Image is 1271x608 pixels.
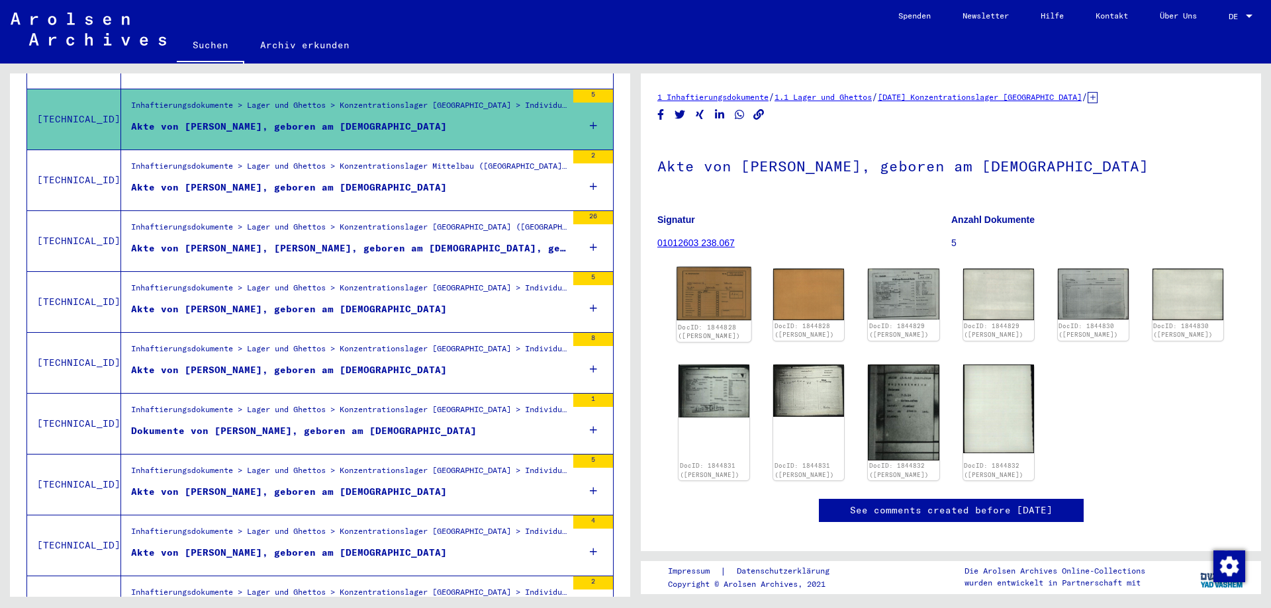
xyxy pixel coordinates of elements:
[11,13,166,46] img: Arolsen_neg.svg
[1213,550,1245,582] div: Zustimmung ändern
[131,343,567,361] div: Inhaftierungsdokumente > Lager und Ghettos > Konzentrationslager [GEOGRAPHIC_DATA] > Individuelle...
[131,525,567,544] div: Inhaftierungsdokumente > Lager und Ghettos > Konzentrationslager [GEOGRAPHIC_DATA] > Individuelle...
[131,99,567,118] div: Inhaftierungsdokumente > Lager und Ghettos > Konzentrationslager [GEOGRAPHIC_DATA] > Individuelle...
[131,302,447,316] div: Akte von [PERSON_NAME], geboren am [DEMOGRAPHIC_DATA]
[773,269,844,320] img: 002.jpg
[131,282,567,300] div: Inhaftierungsdokumente > Lager und Ghettos > Konzentrationslager [GEOGRAPHIC_DATA] > Individuelle...
[131,404,567,422] div: Inhaftierungsdokumente > Lager und Ghettos > Konzentrationslager [GEOGRAPHIC_DATA] > Individuelle...
[775,462,834,478] a: DocID: 1844831 ([PERSON_NAME])
[775,322,834,339] a: DocID: 1844828 ([PERSON_NAME])
[951,236,1245,250] p: 5
[668,564,720,578] a: Impressum
[1059,322,1118,339] a: DocID: 1844830 ([PERSON_NAME])
[878,92,1082,102] a: [DATE] Konzentrationslager [GEOGRAPHIC_DATA]
[573,272,613,285] div: 5
[131,241,567,255] div: Akte von [PERSON_NAME], [PERSON_NAME], geboren am [DEMOGRAPHIC_DATA], geboren in [GEOGRAPHIC_DATA]
[677,267,751,320] img: 001.jpg
[131,546,447,560] div: Akte von [PERSON_NAME], geboren am [DEMOGRAPHIC_DATA]
[964,322,1023,339] a: DocID: 1844829 ([PERSON_NAME])
[1082,91,1088,103] span: /
[769,91,775,103] span: /
[27,332,121,393] td: [TECHNICAL_ID]
[963,365,1034,454] img: 002.jpg
[244,29,365,61] a: Archiv erkunden
[733,107,747,123] button: Share on WhatsApp
[654,107,668,123] button: Share on Facebook
[27,271,121,332] td: [TECHNICAL_ID]
[775,92,872,102] a: 1.1 Lager und Ghettos
[657,214,695,225] b: Signatur
[573,515,613,529] div: 4
[1213,550,1245,582] img: Zustimmung ändern
[726,564,845,578] a: Datenschutzerklärung
[773,365,844,417] img: 002.jpg
[131,363,447,377] div: Akte von [PERSON_NAME], geboren am [DEMOGRAPHIC_DATA]
[964,462,1023,478] a: DocID: 1844832 ([PERSON_NAME])
[1153,269,1223,320] img: 002.jpg
[573,211,613,224] div: 26
[177,29,244,64] a: Suchen
[678,323,741,340] a: DocID: 1844828 ([PERSON_NAME])
[131,221,567,239] div: Inhaftierungsdokumente > Lager und Ghettos > Konzentrationslager [GEOGRAPHIC_DATA] ([GEOGRAPHIC_D...
[668,564,845,578] div: |
[131,464,567,483] div: Inhaftierungsdokumente > Lager und Ghettos > Konzentrationslager [GEOGRAPHIC_DATA] > Individuelle...
[131,160,567,179] div: Inhaftierungsdokumente > Lager und Ghettos > Konzentrationslager Mittelbau ([GEOGRAPHIC_DATA]) > ...
[679,365,749,417] img: 001.jpg
[965,577,1145,589] p: wurden entwickelt in Partnerschaft mit
[131,586,567,605] div: Inhaftierungsdokumente > Lager und Ghettos > Konzentrationslager [GEOGRAPHIC_DATA] > Individuelle...
[965,565,1145,577] p: Die Arolsen Archives Online-Collections
[680,462,739,478] a: DocID: 1844831 ([PERSON_NAME])
[668,578,845,590] p: Copyright © Arolsen Archives, 2021
[869,322,929,339] a: DocID: 1844829 ([PERSON_NAME])
[131,424,477,438] div: Dokumente von [PERSON_NAME], geboren am [DEMOGRAPHIC_DATA]
[131,485,447,499] div: Akte von [PERSON_NAME], geboren am [DEMOGRAPHIC_DATA]
[1153,322,1213,339] a: DocID: 1844830 ([PERSON_NAME])
[713,107,727,123] button: Share on LinkedIn
[951,214,1035,225] b: Anzahl Dokumente
[693,107,707,123] button: Share on Xing
[131,120,447,134] div: Akte von [PERSON_NAME], geboren am [DEMOGRAPHIC_DATA]
[868,365,939,460] img: 001.jpg
[1058,269,1129,320] img: 001.jpg
[27,210,121,271] td: [TECHNICAL_ID]
[657,238,735,248] a: 01012603 238.067
[27,150,121,210] td: [TECHNICAL_ID]
[27,454,121,515] td: [TECHNICAL_ID]
[963,269,1034,320] img: 002.jpg
[850,503,1053,517] a: See comments created before [DATE]
[573,333,613,346] div: 8
[573,576,613,589] div: 2
[1198,560,1247,593] img: yv_logo.png
[1229,12,1243,21] span: DE
[752,107,766,123] button: Copy link
[573,455,613,468] div: 5
[573,394,613,407] div: 1
[872,91,878,103] span: /
[657,136,1245,194] h1: Akte von [PERSON_NAME], geboren am [DEMOGRAPHIC_DATA]
[657,92,769,102] a: 1 Inhaftierungsdokumente
[131,181,447,195] div: Akte von [PERSON_NAME], geboren am [DEMOGRAPHIC_DATA]
[673,107,687,123] button: Share on Twitter
[27,515,121,576] td: [TECHNICAL_ID]
[27,393,121,454] td: [TECHNICAL_ID]
[868,269,939,320] img: 001.jpg
[869,462,929,478] a: DocID: 1844832 ([PERSON_NAME])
